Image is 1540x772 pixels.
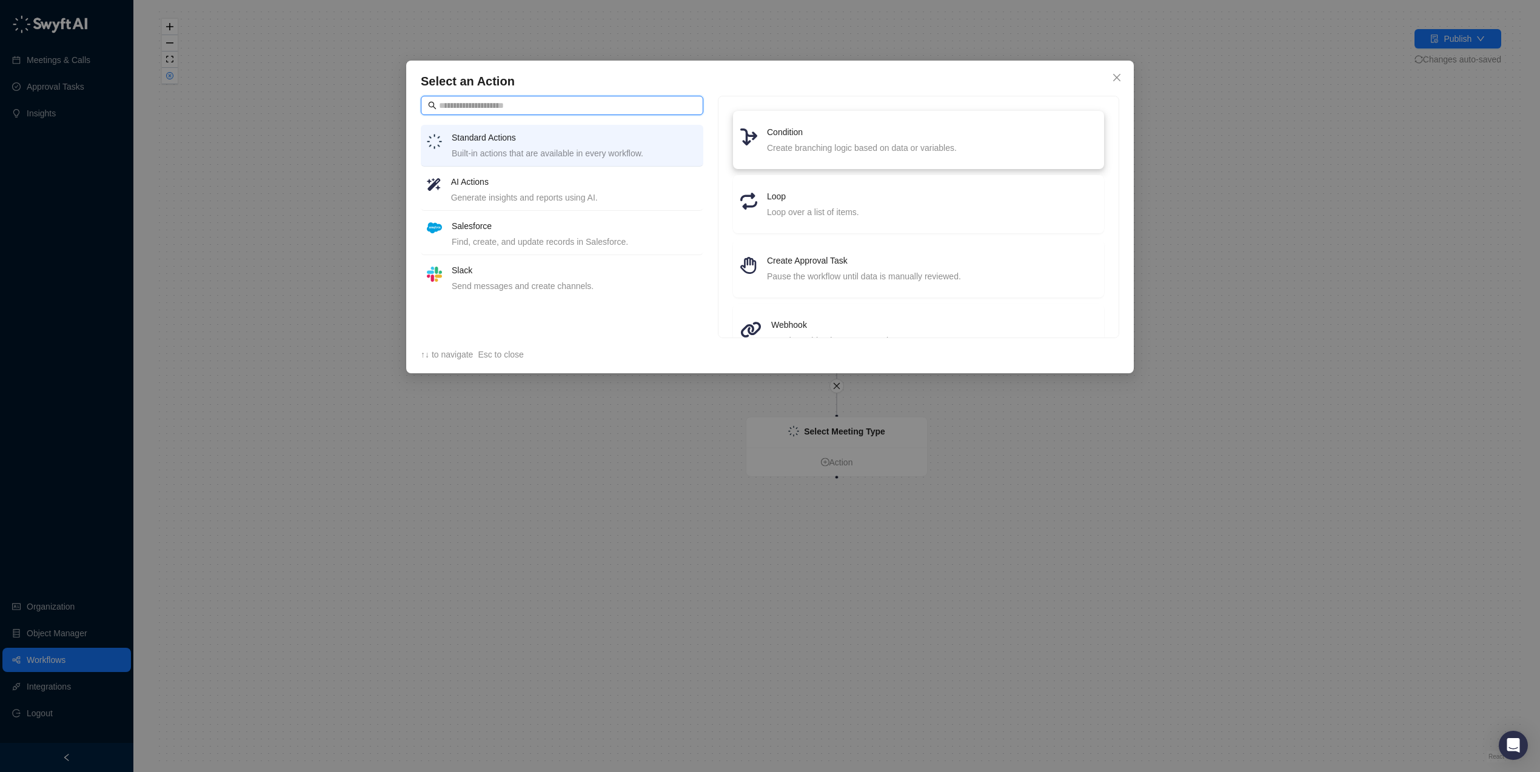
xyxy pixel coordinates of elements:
div: Send a webhook to an external system. [771,334,1097,347]
div: Open Intercom Messenger [1499,731,1528,760]
h4: Slack [452,264,697,277]
div: Generate insights and reports using AI. [451,191,697,204]
button: Close [1107,68,1127,87]
div: Find, create, and update records in Salesforce. [452,235,697,248]
h4: AI Actions [451,175,697,188]
span: search [428,101,437,110]
div: Loop over a list of items. [767,205,1097,219]
span: ↑↓ to navigate [421,350,473,359]
span: close [1112,73,1122,82]
img: salesforce-ChMvK6Xa.png [427,222,442,233]
h4: Condition [767,125,1097,139]
div: Send messages and create channels. [452,279,697,293]
h4: Salesforce [452,219,697,233]
h4: Loop [767,190,1097,203]
h4: Select an Action [421,73,1119,90]
img: slack-Cn3INd-T.png [427,267,442,282]
div: Built-in actions that are available in every workflow. [452,147,697,160]
h4: Create Approval Task [767,254,1097,267]
span: Esc to close [478,350,523,359]
h4: Webhook [771,318,1097,331]
div: Pause the workflow until data is manually reviewed. [767,270,1097,283]
h4: Standard Actions [452,131,697,144]
div: Create branching logic based on data or variables. [767,141,1097,155]
img: logo-small-inverted-DW8HDUn_.png [427,134,442,149]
